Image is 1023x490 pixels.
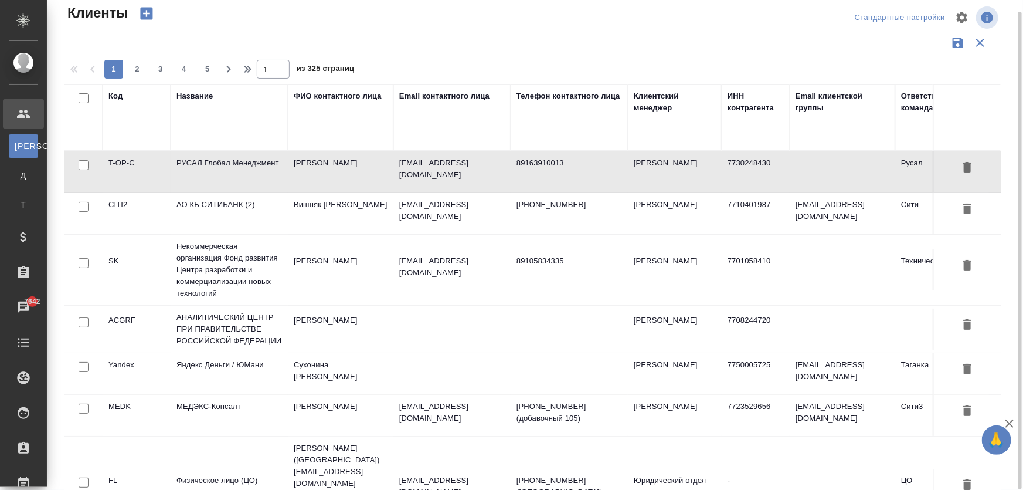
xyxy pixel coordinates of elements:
button: Удалить [957,401,977,423]
div: ИНН контрагента [728,90,784,114]
td: [PERSON_NAME] [628,309,722,350]
span: [PERSON_NAME] [15,140,32,152]
button: Создать [132,4,161,23]
span: Т [15,199,32,211]
td: Сити3 [895,395,989,436]
div: Название [176,90,213,102]
td: [PERSON_NAME] [288,151,393,192]
p: [PHONE_NUMBER] (добавочный 105) [516,401,622,424]
button: 2 [128,60,147,79]
span: Клиенты [64,4,128,22]
div: Email клиентской группы [796,90,889,114]
button: 🙏 [982,425,1011,455]
td: CITI2 [103,193,171,234]
div: Email контактного лица [399,90,490,102]
span: Д [15,170,32,181]
span: Настроить таблицу [948,4,976,32]
td: [EMAIL_ADDRESS][DOMAIN_NAME] [790,193,895,234]
td: Вишняк [PERSON_NAME] [288,193,393,234]
p: [EMAIL_ADDRESS][DOMAIN_NAME] [399,199,505,222]
td: [PERSON_NAME] [628,193,722,234]
td: Русал [895,151,989,192]
span: 🙏 [987,428,1007,452]
span: 2 [128,63,147,75]
span: из 325 страниц [297,62,354,79]
td: MEDK [103,395,171,436]
a: Д [9,164,38,187]
button: Удалить [957,157,977,179]
td: 7730248430 [722,151,790,192]
td: РУСАЛ Глобал Менеджмент [171,151,288,192]
td: [EMAIL_ADDRESS][DOMAIN_NAME] [790,353,895,394]
td: [PERSON_NAME] [288,249,393,290]
td: [PERSON_NAME] [628,249,722,290]
button: Удалить [957,255,977,277]
button: 5 [198,60,217,79]
span: 3 [151,63,170,75]
button: 3 [151,60,170,79]
td: [PERSON_NAME] [628,151,722,192]
td: Технический [895,249,989,290]
button: Удалить [957,359,977,381]
td: Yandex [103,353,171,394]
td: Сити [895,193,989,234]
button: 4 [175,60,193,79]
td: [PERSON_NAME] [288,309,393,350]
a: 7642 [3,293,44,322]
div: Клиентский менеджер [634,90,716,114]
div: Код [108,90,123,102]
div: Ответственная команда [901,90,983,114]
div: ФИО контактного лица [294,90,382,102]
span: 5 [198,63,217,75]
button: Удалить [957,199,977,221]
td: SK [103,249,171,290]
td: Таганка [895,353,989,394]
a: Т [9,193,38,217]
td: ACGRF [103,309,171,350]
button: Сохранить фильтры [947,32,969,54]
button: Сбросить фильтры [969,32,991,54]
td: T-OP-C [103,151,171,192]
td: 7750005725 [722,353,790,394]
p: 89163910013 [516,157,622,169]
span: 7642 [17,296,47,307]
td: МЕДЭКС-Консалт [171,395,288,436]
td: [PERSON_NAME] [288,395,393,436]
td: Яндекс Деньги / ЮМани [171,353,288,394]
td: АНАЛИТИЧЕСКИЙ ЦЕНТР ПРИ ПРАВИТЕЛЬСТВЕ РОССИЙСКОЙ ФЕДЕРАЦИИ [171,306,288,353]
p: 89105834335 [516,255,622,267]
div: split button [852,9,948,27]
td: 7708244720 [722,309,790,350]
td: АО КБ СИТИБАНК (2) [171,193,288,234]
td: 7723529656 [722,395,790,436]
a: [PERSON_NAME] [9,134,38,158]
span: Посмотреть информацию [976,6,1001,29]
button: Удалить [957,315,977,336]
td: [EMAIL_ADDRESS][DOMAIN_NAME] [790,395,895,436]
td: [PERSON_NAME] [628,395,722,436]
p: [EMAIL_ADDRESS][DOMAIN_NAME] [399,255,505,279]
td: Сухонина [PERSON_NAME] [288,353,393,394]
td: 7701058410 [722,249,790,290]
p: [EMAIL_ADDRESS][DOMAIN_NAME] [399,401,505,424]
td: 7710401987 [722,193,790,234]
p: [EMAIL_ADDRESS][DOMAIN_NAME] [399,157,505,181]
td: Некоммерческая организация Фонд развития Центра разработки и коммерциализации новых технологий [171,235,288,305]
div: Телефон контактного лица [516,90,620,102]
span: 4 [175,63,193,75]
p: [PHONE_NUMBER] [516,199,622,211]
td: [PERSON_NAME] [628,353,722,394]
